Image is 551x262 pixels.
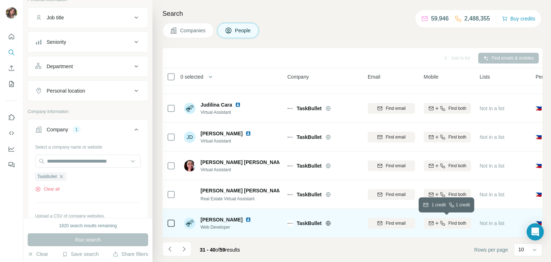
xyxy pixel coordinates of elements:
[424,73,438,80] span: Mobile
[536,105,542,112] span: 🇵🇭
[386,191,405,198] span: Find email
[386,105,405,112] span: Find email
[287,163,293,169] img: Logo of TaskBullet
[6,158,17,171] button: Feedback
[235,27,251,34] span: People
[47,63,73,70] div: Department
[200,247,240,253] span: results
[245,131,251,136] img: LinkedIn logo
[28,58,148,75] button: Department
[184,189,196,200] img: Avatar
[235,102,241,108] img: LinkedIn logo
[28,9,148,26] button: Job title
[536,220,542,227] span: 🇵🇭
[6,142,17,155] button: Dashboard
[6,127,17,140] button: Use Surfe API
[184,103,196,114] img: Avatar
[297,105,322,112] span: TaskBullet
[368,132,415,142] button: Find email
[59,223,117,229] div: 1820 search results remaining
[6,7,17,19] img: Avatar
[480,192,504,197] span: Not in a list
[424,218,471,229] button: Find both
[431,14,449,23] p: 59,946
[527,223,544,240] div: Open Intercom Messenger
[113,251,148,258] button: Share filters
[180,27,206,34] span: Companies
[6,30,17,43] button: Quick start
[216,247,220,253] span: of
[47,87,85,94] div: Personal location
[424,160,471,171] button: Find both
[386,163,405,169] span: Find email
[245,217,251,223] img: LinkedIn logo
[480,163,504,169] span: Not in a list
[201,167,279,173] span: Virtual Assistant
[368,189,415,200] button: Find email
[184,217,196,229] img: Avatar
[47,126,68,133] div: Company
[201,101,232,108] span: Judilina Cara
[368,73,380,80] span: Email
[287,73,309,80] span: Company
[480,106,504,111] span: Not in a list
[201,109,249,116] span: Virtual Assistant
[386,220,405,226] span: Find email
[448,134,466,140] span: Find both
[35,186,60,192] button: Clear all
[6,46,17,59] button: Search
[28,108,148,115] p: Company information
[163,242,177,256] button: Navigate to previous page
[201,138,260,144] span: Virtual Assistant
[424,132,471,142] button: Find both
[6,78,17,90] button: My lists
[35,141,141,150] div: Select a company name or website
[297,134,322,141] span: TaskBullet
[480,220,504,226] span: Not in a list
[448,163,466,169] span: Find both
[163,9,542,19] h4: Search
[287,134,293,140] img: Logo of TaskBullet
[184,160,196,172] img: Avatar
[28,121,148,141] button: Company1
[424,189,471,200] button: Find both
[177,242,191,256] button: Navigate to next page
[201,130,242,137] span: [PERSON_NAME]
[37,173,57,180] span: TaskBullet
[287,106,293,111] img: Logo of TaskBullet
[184,131,196,143] div: JD
[368,103,415,114] button: Find email
[28,251,48,258] button: Clear
[287,220,293,226] img: Logo of TaskBullet
[474,246,508,253] span: Rows per page
[297,220,322,227] span: TaskBullet
[180,73,203,80] span: 0 selected
[35,213,141,219] p: Upload a CSV of company websites.
[220,247,225,253] span: 59
[47,14,64,21] div: Job title
[201,187,307,194] span: [PERSON_NAME] [PERSON_NAME] Go RMT
[297,162,322,169] span: TaskBullet
[368,218,415,229] button: Find email
[62,251,99,258] button: Save search
[287,192,293,197] img: Logo of TaskBullet
[201,196,255,201] span: Real Estate Virtual Assistant
[47,38,66,46] div: Seniority
[480,134,504,140] span: Not in a list
[28,82,148,99] button: Personal location
[480,73,490,80] span: Lists
[201,159,286,166] span: [PERSON_NAME] [PERSON_NAME]
[6,111,17,124] button: Use Surfe on LinkedIn
[448,220,466,226] span: Find both
[502,14,535,24] button: Buy credits
[536,162,542,169] span: 🇵🇭
[465,14,490,23] p: 2,488,355
[72,126,81,133] div: 1
[424,103,471,114] button: Find both
[536,134,542,141] span: 🇵🇭
[368,160,415,171] button: Find email
[6,62,17,75] button: Enrich CSV
[297,191,322,198] span: TaskBullet
[201,216,242,223] span: [PERSON_NAME]
[518,246,524,253] p: 10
